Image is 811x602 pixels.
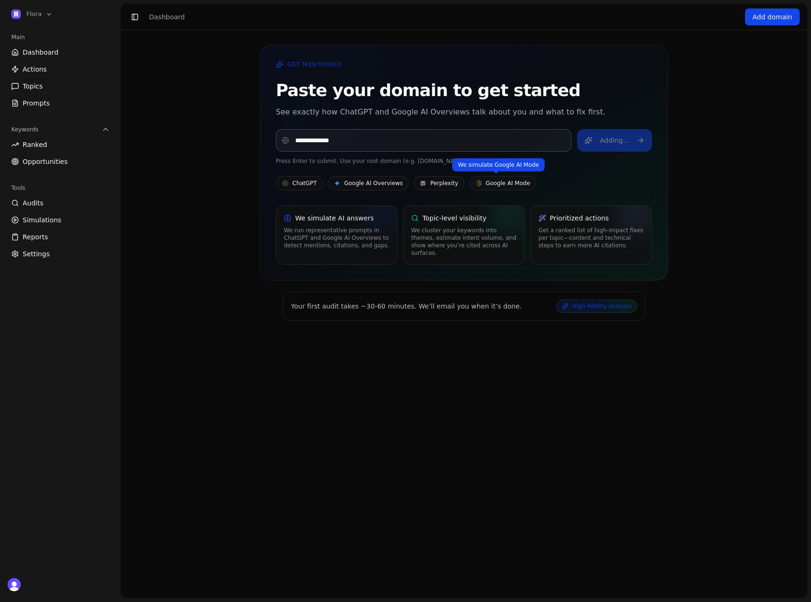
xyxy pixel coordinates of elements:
button: Open organization switcher [8,8,57,21]
p: Get a ranked list of high‑impact fixes per topic—content and technical steps to earn more AI cita... [538,227,644,249]
span: Dashboard [23,48,58,57]
a: Reports [8,229,113,244]
a: Dashboard [8,45,113,60]
a: Add domain [745,8,800,25]
div: High‑fidelity analysis [556,300,637,313]
button: Open user button [8,578,21,591]
a: Actions [8,62,113,77]
span: Settings [23,249,50,259]
a: Audits [8,195,113,211]
div: Topic‑level visibility [411,213,517,223]
span: Google AI Overviews [328,176,409,190]
span: Perplexity [414,176,464,190]
div: We simulate Google AI Mode [452,158,545,171]
img: Flora [11,9,21,19]
a: Settings [8,246,113,261]
span: Topics [23,81,43,91]
span: Ranked [23,140,47,149]
span: Opportunities [23,157,68,166]
div: Press Enter to submit. Use your root domain (e.g. [DOMAIN_NAME]), no protocol. [276,157,652,165]
span: Flora [26,10,41,18]
div: Your first audit takes ~30-60 minutes. We’ll email you when it’s done. [291,301,522,311]
a: Topics [8,79,113,94]
input: Domain [276,129,571,152]
a: Simulations [8,212,113,228]
div: Main [8,30,113,45]
div: Prioritized actions [538,213,644,223]
span: GET MENTIONED [287,61,342,68]
span: Actions [23,65,47,74]
div: Dashboard [149,12,185,22]
button: Keywords [8,122,113,137]
p: See exactly how ChatGPT and Google AI Overviews talk about you and what to fix first. [276,106,652,118]
div: Tools [8,180,113,195]
a: Ranked [8,137,113,152]
h1: Paste your domain to get started [276,80,652,101]
p: We run representative prompts in ChatGPT and Google AI Overviews to detect mentions, citations, a... [284,227,389,249]
span: Google AI Mode [469,176,536,190]
a: Prompts [8,96,113,111]
span: Audits [23,198,43,208]
span: ChatGPT [276,176,323,190]
span: Simulations [23,215,61,225]
img: 's logo [8,578,21,591]
span: Reports [23,232,48,242]
div: We simulate AI answers [284,213,389,223]
a: Opportunities [8,154,113,169]
span: Prompts [23,98,50,108]
p: We cluster your keywords into themes, estimate intent volume, and show where you’re cited across ... [411,227,517,257]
